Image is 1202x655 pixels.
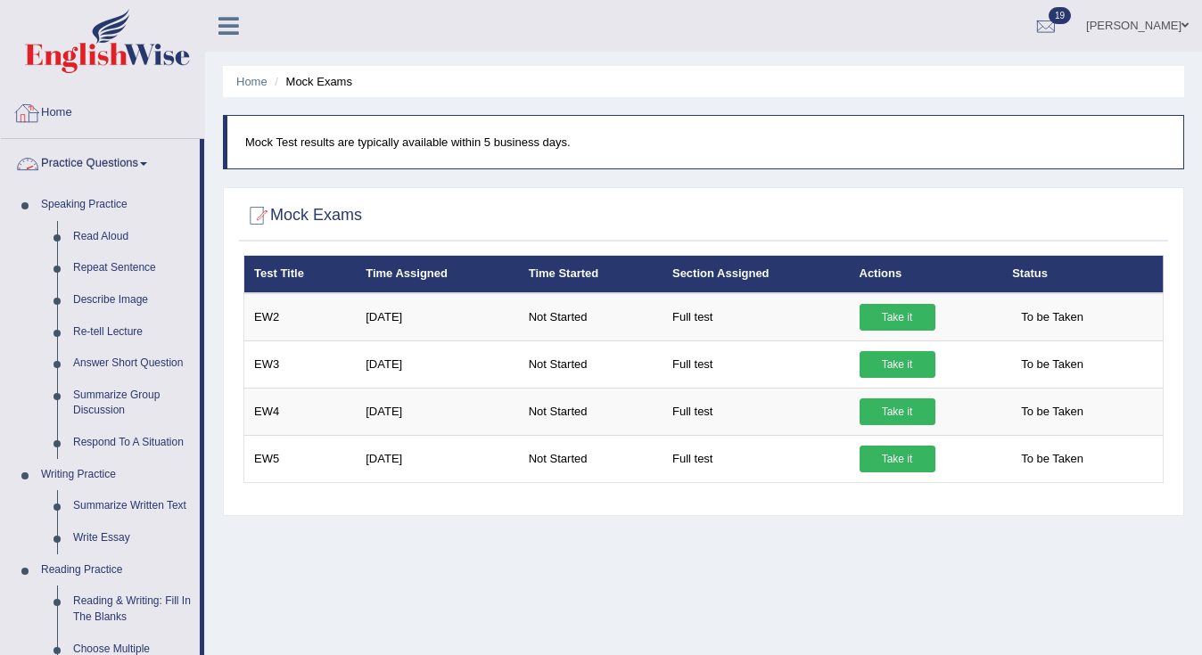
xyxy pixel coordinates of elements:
a: Home [1,88,204,133]
th: Test Title [244,256,357,293]
a: Respond To A Situation [65,427,200,459]
td: Full test [663,388,850,435]
span: 19 [1049,7,1071,24]
td: Not Started [519,435,663,482]
th: Time Assigned [356,256,518,293]
td: Full test [663,340,850,388]
li: Mock Exams [270,73,352,90]
th: Actions [850,256,1003,293]
a: Practice Questions [1,139,200,184]
td: [DATE] [356,435,518,482]
a: Take it [860,446,935,472]
td: Full test [663,293,850,341]
td: EW4 [244,388,357,435]
a: Write Essay [65,522,200,554]
span: To be Taken [1012,398,1092,425]
a: Take it [860,304,935,331]
a: Reading Practice [33,554,200,586]
td: [DATE] [356,293,518,341]
th: Time Started [519,256,663,293]
td: EW3 [244,340,357,388]
th: Section Assigned [663,256,850,293]
td: EW5 [244,435,357,482]
td: Not Started [519,293,663,341]
a: Home [236,75,268,88]
a: Re-tell Lecture [65,316,200,348]
a: Writing Practice [33,459,200,491]
a: Repeat Sentence [65,252,200,284]
a: Describe Image [65,284,200,316]
span: To be Taken [1012,304,1092,331]
span: To be Taken [1012,446,1092,472]
td: Full test [663,435,850,482]
td: Not Started [519,388,663,435]
a: Speaking Practice [33,189,200,221]
a: Read Aloud [65,221,200,253]
h2: Mock Exams [243,202,362,229]
a: Answer Short Question [65,348,200,380]
span: To be Taken [1012,351,1092,378]
a: Reading & Writing: Fill In The Blanks [65,585,200,633]
td: EW2 [244,293,357,341]
td: Not Started [519,340,663,388]
a: Take it [860,351,935,378]
th: Status [1002,256,1163,293]
a: Summarize Written Text [65,490,200,522]
td: [DATE] [356,388,518,435]
a: Take it [860,398,935,425]
td: [DATE] [356,340,518,388]
a: Summarize Group Discussion [65,380,200,427]
p: Mock Test results are typically available within 5 business days. [245,134,1165,151]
